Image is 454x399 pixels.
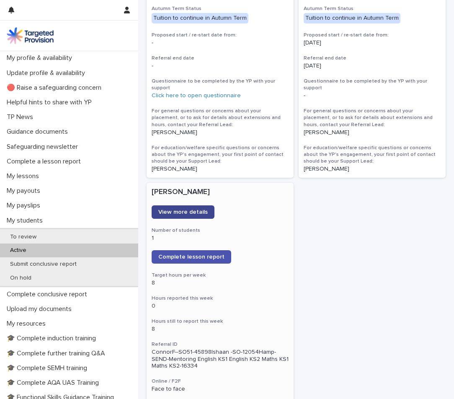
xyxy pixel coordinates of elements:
[3,320,52,328] p: My resources
[304,92,441,99] p: -
[152,326,289,333] p: 8
[152,145,289,165] h3: For education/welfare specific questions or concerns about the YP's engagement, your first point ...
[304,166,441,173] p: [PERSON_NAME]
[3,172,46,180] p: My lessons
[304,129,441,136] p: [PERSON_NAME]
[152,93,241,98] a: Click here to open questionnaire
[152,78,289,91] h3: Questionnaire to be completed by the YP with your support
[152,13,248,23] div: Tuition to continue in Autumn Term
[152,386,289,393] p: Face to face
[3,158,88,166] p: Complete a lesson report
[3,98,98,106] p: Helpful hints to share with YP
[304,39,441,47] p: [DATE]
[7,27,54,44] img: M5nRWzHhSzIhMunXDL62
[152,188,289,197] p: [PERSON_NAME]
[3,233,43,241] p: To review
[3,187,47,195] p: My payouts
[152,62,289,70] p: -
[158,254,224,260] span: Complete lesson report
[152,108,289,128] h3: For general questions or concerns about your placement, or to ask for details about extensions an...
[3,69,92,77] p: Update profile & availability
[152,39,289,47] p: -
[304,145,441,165] h3: For education/welfare specific questions or concerns about the YP's engagement, your first point ...
[304,32,441,39] h3: Proposed start / re-start date from:
[152,32,289,39] h3: Proposed start / re-start date from:
[3,217,49,225] p: My students
[3,113,40,121] p: TP News
[152,5,289,12] h3: Autumn Term Status
[158,209,208,215] span: View more details
[152,272,289,279] h3: Target hours per week
[3,128,75,136] p: Guidance documents
[152,349,289,370] p: ConnorF--SO51-45898Ishaan -SO-12054Hamp-SEND-Mentoring English KS1 English KS2 Maths KS1 Maths KS...
[304,5,441,12] h3: Autumn Term Status
[152,205,214,219] a: View more details
[152,295,289,302] h3: Hours reported this week
[3,334,103,342] p: 🎓 Complete induction training
[3,54,79,62] p: My profile & availability
[3,305,78,313] p: Upload my documents
[152,166,289,173] p: [PERSON_NAME]
[152,227,289,234] h3: Number of students
[152,303,289,310] p: 0
[152,55,289,62] h3: Referral end date
[3,379,106,387] p: 🎓 Complete AQA UAS Training
[304,62,441,70] p: [DATE]
[152,129,289,136] p: [PERSON_NAME]
[152,378,289,385] h3: Online / F2F
[152,341,289,348] h3: Referral ID
[152,280,289,287] p: 8
[3,84,108,92] p: 🔴 Raise a safeguarding concern
[3,350,112,358] p: 🎓 Complete further training Q&A
[3,261,83,268] p: Submit conclusive report
[152,250,231,264] a: Complete lesson report
[3,290,94,298] p: Complete conclusive report
[3,364,94,372] p: 🎓 Complete SEMH training
[304,55,441,62] h3: Referral end date
[3,143,85,151] p: Safeguarding newsletter
[3,202,47,210] p: My payslips
[3,275,38,282] p: On hold
[152,318,289,325] h3: Hours still to report this week
[3,247,33,254] p: Active
[304,13,400,23] div: Tuition to continue in Autumn Term
[152,235,289,242] p: 1
[304,108,441,128] h3: For general questions or concerns about your placement, or to ask for details about extensions an...
[304,78,441,91] h3: Questionnaire to be completed by the YP with your support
